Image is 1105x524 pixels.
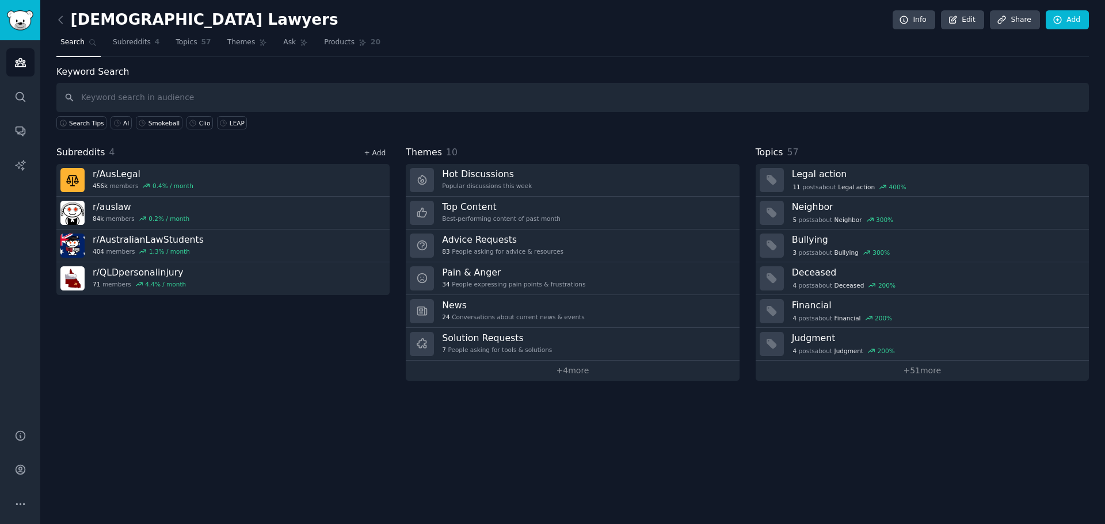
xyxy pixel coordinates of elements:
a: + Add [364,149,386,157]
a: LEAP [217,116,247,129]
a: News24Conversations about current news & events [406,295,739,328]
a: +4more [406,361,739,381]
img: AusLegal [60,168,85,192]
a: Bullying3postsaboutBullying300% [756,230,1089,262]
div: People asking for advice & resources [442,247,563,255]
a: Advice Requests83People asking for advice & resources [406,230,739,262]
div: AI [123,119,129,127]
a: Hot DiscussionsPopular discussions this week [406,164,739,197]
span: 57 [201,37,211,48]
span: Bullying [835,248,859,257]
span: 4 [792,281,797,289]
div: LEAP [230,119,245,127]
a: Search [56,33,101,57]
a: Smokeball [136,116,182,129]
span: 4 [792,347,797,355]
h3: r/ AusLegal [93,168,193,180]
div: Conversations about current news & events [442,313,584,321]
h3: News [442,299,584,311]
a: Subreddits4 [109,33,163,57]
span: Search Tips [69,119,104,127]
div: post s about [792,215,894,225]
span: Topics [756,146,783,160]
a: Info [893,10,935,30]
h3: Financial [792,299,1081,311]
img: QLDpersonalinjury [60,266,85,290]
span: 404 [93,247,104,255]
div: 4.4 % / month [145,280,186,288]
a: Topics57 [172,33,215,57]
span: 20 [371,37,380,48]
h3: Judgment [792,332,1081,344]
h3: Hot Discussions [442,168,532,180]
span: Ask [283,37,296,48]
img: AustralianLawStudents [60,234,85,258]
div: 200 % [875,314,892,322]
span: 10 [446,147,458,158]
div: 1.3 % / month [149,247,190,255]
div: 200 % [878,281,896,289]
span: 83 [442,247,449,255]
a: Judgment4postsaboutJudgment200% [756,328,1089,361]
span: 57 [787,147,798,158]
div: Popular discussions this week [442,182,532,190]
span: 456k [93,182,108,190]
div: 300 % [876,216,893,224]
div: People asking for tools & solutions [442,346,552,354]
span: 4 [792,314,797,322]
span: 34 [442,280,449,288]
h3: Top Content [442,201,561,213]
span: Subreddits [56,146,105,160]
div: members [93,182,193,190]
span: 4 [155,37,160,48]
span: 24 [442,313,449,321]
a: Pain & Anger34People expressing pain points & frustrations [406,262,739,295]
span: 7 [442,346,446,354]
span: Themes [406,146,442,160]
div: Clio [199,119,211,127]
a: r/AustralianLawStudents404members1.3% / month [56,230,390,262]
div: post s about [792,346,896,356]
span: 71 [93,280,100,288]
div: 200 % [878,347,895,355]
span: Subreddits [113,37,151,48]
div: post s about [792,182,908,192]
div: Smokeball [148,119,180,127]
span: Deceased [835,281,864,289]
span: 3 [792,248,797,257]
div: members [93,280,186,288]
h3: Solution Requests [442,332,552,344]
a: Solution Requests7People asking for tools & solutions [406,328,739,361]
span: 5 [792,216,797,224]
label: Keyword Search [56,66,129,77]
span: Judgment [835,347,864,355]
a: Clio [186,116,213,129]
button: Search Tips [56,116,106,129]
h3: Neighbor [792,201,1081,213]
a: Neighbor5postsaboutNeighbor300% [756,197,1089,230]
span: 11 [792,183,800,191]
span: 4 [109,147,115,158]
a: Share [990,10,1039,30]
h3: Bullying [792,234,1081,246]
div: members [93,215,189,223]
div: 0.4 % / month [153,182,193,190]
span: Topics [176,37,197,48]
a: r/QLDpersonalinjury71members4.4% / month [56,262,390,295]
input: Keyword search in audience [56,83,1089,112]
span: Themes [227,37,256,48]
a: r/auslaw84kmembers0.2% / month [56,197,390,230]
a: Financial4postsaboutFinancial200% [756,295,1089,328]
span: Legal action [838,183,875,191]
a: Themes [223,33,272,57]
div: 0.2 % / month [148,215,189,223]
h3: Legal action [792,168,1081,180]
a: r/AusLegal456kmembers0.4% / month [56,164,390,197]
span: 84k [93,215,104,223]
span: Financial [835,314,861,322]
a: Legal action11postsaboutLegal action400% [756,164,1089,197]
a: Edit [941,10,984,30]
img: GummySearch logo [7,10,33,30]
a: Add [1046,10,1089,30]
a: Top ContentBest-performing content of past month [406,197,739,230]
